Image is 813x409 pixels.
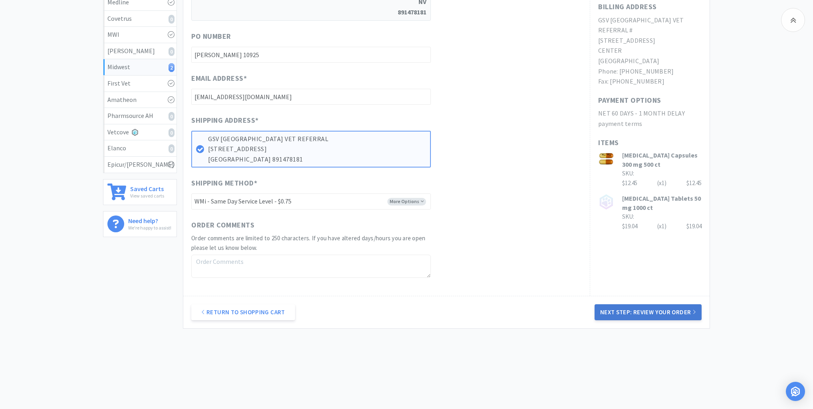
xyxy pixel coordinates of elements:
[103,108,176,124] a: Pharmsource AH0
[598,95,661,106] h1: Payment Options
[169,112,174,121] i: 0
[622,213,634,220] span: SKU:
[107,14,173,24] div: Covetrus
[598,137,702,149] h1: Items
[107,46,173,56] div: [PERSON_NAME]
[598,36,702,46] h2: [STREET_ADDRESS]
[622,194,702,212] h3: [MEDICAL_DATA] Tablets 50 mg 1000 ct
[191,178,257,189] span: Shipping Method *
[191,219,254,231] span: Order Comments
[598,1,657,13] h1: Billing Address
[169,144,174,153] i: 0
[598,76,702,87] h2: Fax: [PHONE_NUMBER]
[169,47,174,56] i: 0
[191,234,425,251] span: Order comments are limited to 250 characters. If you have altered days/hours you are open please ...
[107,78,173,89] div: First Vet
[598,194,614,210] img: no_image.png
[191,31,231,42] span: PO Number
[686,221,702,231] div: $19.04
[191,304,295,320] a: Return to Shopping Cart
[598,66,702,77] h2: Phone: [PHONE_NUMBER]
[130,184,164,192] h6: Saved Carts
[107,95,173,105] div: Amatheon
[191,73,247,84] span: Email Address *
[208,144,426,154] p: [STREET_ADDRESS]
[598,46,702,56] h2: CENTER
[622,170,634,177] span: SKU:
[130,192,164,200] p: View saved carts
[191,89,431,105] input: Email Address
[103,43,176,60] a: [PERSON_NAME]0
[107,160,173,170] div: Epicur/[PERSON_NAME]
[191,115,259,126] span: Shipping Address *
[208,154,426,165] p: [GEOGRAPHIC_DATA] 891478181
[103,11,176,27] a: Covetrus0
[595,304,702,320] button: Next Step: Review Your Order
[169,128,174,137] i: 0
[107,30,173,40] div: MWI
[103,27,176,43] a: MWI
[598,151,614,167] img: fa0564b95e2544998c27ea6c33e672ff_120353.jpg
[107,62,173,72] div: Midwest
[208,134,426,144] p: GSV [GEOGRAPHIC_DATA] VET REFERRAL
[191,47,431,63] input: PO Number
[169,15,174,24] i: 0
[103,140,176,157] a: Elanco0
[107,111,173,121] div: Pharmsource AH
[128,215,171,224] h6: Need help?
[103,59,176,76] a: Midwest2
[169,63,174,72] i: 2
[598,15,702,36] h2: GSV [GEOGRAPHIC_DATA] VET REFERRAL #
[103,76,176,92] a: First Vet
[622,221,702,231] div: $19.04
[598,108,702,129] h2: NET 60 DAYS - 1 MONTH DELAY payment terms
[622,178,702,188] div: $12.45
[128,224,171,231] p: We're happy to assist!
[103,157,176,173] a: Epicur/[PERSON_NAME]
[622,151,702,169] h3: [MEDICAL_DATA] Capsules 300 mg 500 ct
[107,143,173,154] div: Elanco
[103,92,176,108] a: Amatheon
[686,178,702,188] div: $12.45
[103,179,177,205] a: Saved CartsView saved carts
[786,382,805,401] div: Open Intercom Messenger
[107,127,173,138] div: Vetcove
[103,124,176,141] a: Vetcove0
[657,221,666,231] div: (x 1 )
[598,56,702,66] h2: [GEOGRAPHIC_DATA]
[657,178,666,188] div: (x 1 )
